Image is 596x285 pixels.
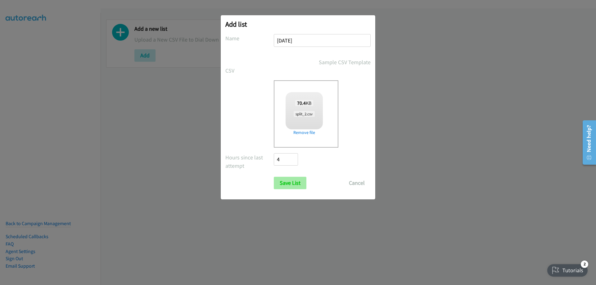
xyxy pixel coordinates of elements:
label: Name [225,34,274,42]
a: Remove file [286,129,323,136]
label: Hours since last attempt [225,153,274,170]
input: Save List [274,177,306,189]
button: Cancel [343,177,371,189]
iframe: Checklist [544,258,591,280]
h2: Add list [225,20,371,29]
a: Sample CSV Template [319,58,371,66]
span: KB [295,100,314,106]
strong: 70.4 [297,100,306,106]
span: split_2.csv [294,111,314,117]
label: CSV [225,66,274,75]
iframe: Resource Center [578,118,596,167]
